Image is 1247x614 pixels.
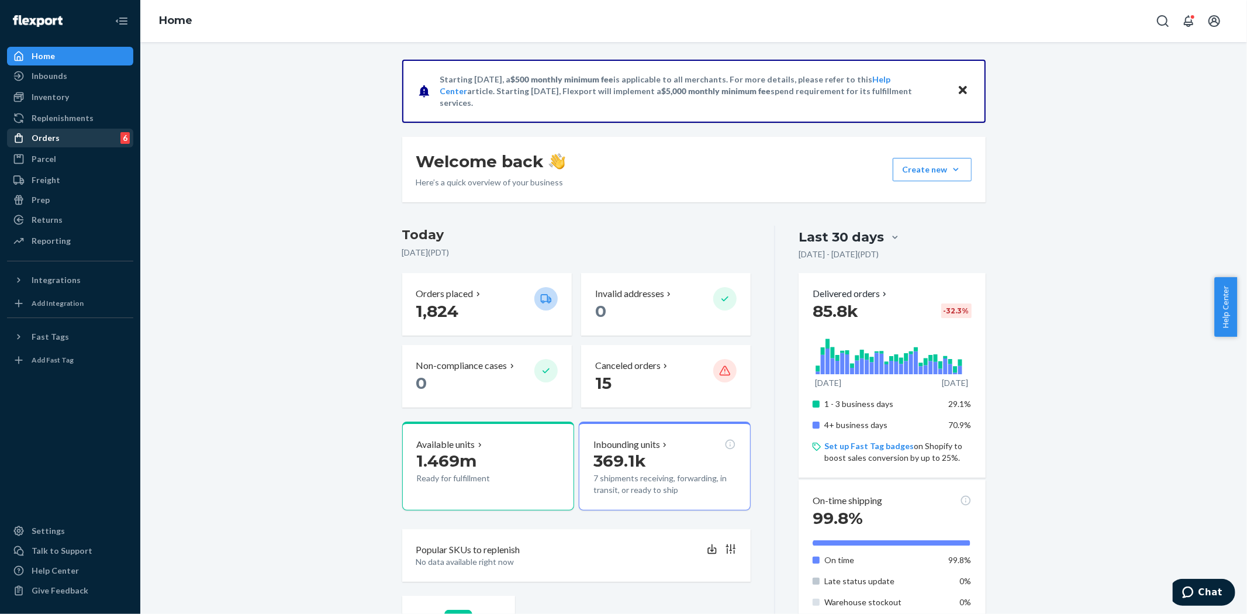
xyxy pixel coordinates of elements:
div: Returns [32,214,63,226]
ol: breadcrumbs [150,4,202,38]
button: Available units1.469mReady for fulfillment [402,422,574,510]
p: Non-compliance cases [416,359,507,372]
a: Home [7,47,133,65]
button: Canceled orders 15 [581,345,751,408]
div: Parcel [32,153,56,165]
img: hand-wave emoji [549,153,565,170]
p: Canceled orders [595,359,661,372]
p: On time [824,554,939,566]
a: Settings [7,522,133,540]
div: Give Feedback [32,585,88,596]
span: 15 [595,373,612,393]
div: Inbounds [32,70,67,82]
p: Warehouse stockout [824,596,939,608]
p: 4+ business days [824,419,939,431]
p: [DATE] [942,377,968,389]
span: 369.1k [593,451,646,471]
button: Inbounding units369.1k7 shipments receiving, forwarding, in transit, or ready to ship [579,422,751,510]
p: Ready for fulfillment [417,472,525,484]
a: Inventory [7,88,133,106]
p: on Shopify to boost sales conversion by up to 25%. [824,440,971,464]
p: Here’s a quick overview of your business [416,177,565,188]
div: Orders [32,132,60,144]
span: 1.469m [417,451,477,471]
span: 85.8k [813,301,858,321]
button: Open Search Box [1151,9,1175,33]
span: 0% [960,576,972,586]
a: Reporting [7,232,133,250]
div: Fast Tags [32,331,69,343]
p: 7 shipments receiving, forwarding, in transit, or ready to ship [593,472,736,496]
p: On-time shipping [813,494,882,508]
a: Add Fast Tag [7,351,133,370]
button: Integrations [7,271,133,289]
span: 70.9% [949,420,972,430]
div: Last 30 days [799,228,884,246]
p: 1 - 3 business days [824,398,939,410]
div: Freight [32,174,60,186]
a: Add Integration [7,294,133,313]
div: Reporting [32,235,71,247]
a: Help Center [7,561,133,580]
button: Orders placed 1,824 [402,273,572,336]
a: Freight [7,171,133,189]
span: $500 monthly minimum fee [511,74,614,84]
p: Late status update [824,575,939,587]
h3: Today [402,226,751,244]
a: Prep [7,191,133,209]
span: 1,824 [416,301,459,321]
button: Help Center [1214,277,1237,337]
button: Fast Tags [7,327,133,346]
button: Invalid addresses 0 [581,273,751,336]
p: [DATE] - [DATE] ( PDT ) [799,249,879,260]
p: Orders placed [416,287,474,301]
button: Close [955,82,970,99]
a: Home [159,14,192,27]
button: Talk to Support [7,541,133,560]
button: Delivered orders [813,287,889,301]
div: Settings [32,525,65,537]
button: Create new [893,158,972,181]
div: Integrations [32,274,81,286]
span: 99.8% [813,508,863,528]
p: Starting [DATE], a is applicable to all merchants. For more details, please refer to this article... [440,74,946,109]
span: 99.8% [949,555,972,565]
button: Close Navigation [110,9,133,33]
a: Set up Fast Tag badges [824,441,914,451]
p: No data available right now [416,556,737,568]
a: Replenishments [7,109,133,127]
div: 6 [120,132,130,144]
iframe: Opens a widget where you can chat to one of our agents [1173,579,1235,608]
p: [DATE] [815,377,841,389]
div: Inventory [32,91,69,103]
button: Open notifications [1177,9,1200,33]
p: Popular SKUs to replenish [416,543,520,557]
a: Orders6 [7,129,133,147]
div: Help Center [32,565,79,577]
button: Non-compliance cases 0 [402,345,572,408]
a: Returns [7,211,133,229]
span: 0 [416,373,427,393]
p: Invalid addresses [595,287,664,301]
div: Add Integration [32,298,84,308]
span: 0% [960,597,972,607]
div: Add Fast Tag [32,355,74,365]
span: $5,000 monthly minimum fee [662,86,771,96]
img: Flexport logo [13,15,63,27]
p: [DATE] ( PDT ) [402,247,751,258]
button: Open account menu [1203,9,1226,33]
a: Inbounds [7,67,133,85]
div: Home [32,50,55,62]
div: Replenishments [32,112,94,124]
button: Give Feedback [7,581,133,600]
span: 29.1% [949,399,972,409]
p: Inbounding units [593,438,660,451]
p: Available units [417,438,475,451]
div: Prep [32,194,50,206]
div: -32.3 % [941,303,972,318]
span: 0 [595,301,606,321]
h1: Welcome back [416,151,565,172]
